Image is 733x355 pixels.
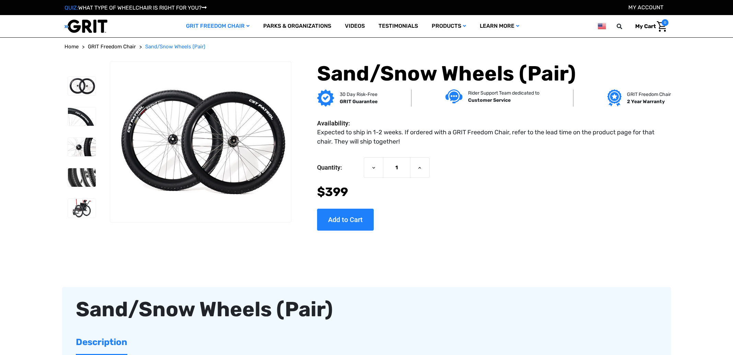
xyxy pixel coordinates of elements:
a: Sand/Snow Wheels (Pair) [145,43,205,51]
span: Home [65,44,79,50]
nav: Breadcrumb [65,43,668,51]
span: My Cart [635,23,656,29]
p: Rider Support Team dedicated to [468,89,539,97]
img: GRIT Sand and Snow Wheels: GRIT Freedom Chair: Spartan shown with Sand/Snow Wheels installed on t... [68,199,96,217]
div: Sand/Snow Wheels (Pair) [76,294,657,325]
strong: 2 Year Warranty [627,99,665,105]
a: Parks & Organizations [256,15,338,37]
p: 30 Day Risk-Free [340,91,377,98]
a: Description [76,330,127,354]
p: GRIT Freedom Chair [627,91,671,98]
a: Videos [338,15,372,37]
img: GRIT Sand and Snow Wheels: close up of center, spokes, and tire of wide wheels for easier movemen... [68,138,96,156]
a: Cart with 0 items [630,19,668,34]
label: Quantity: [317,157,360,178]
img: Grit freedom [607,89,621,107]
img: GRIT Sand and Snow Wheels: pair of wider wheels for easier riding over loose terrain in GRIT Free... [68,77,96,95]
img: GRIT Sand and Snow Wheels: pair of wider wheels for easier riding over loose terrain in GRIT Free... [110,82,291,202]
strong: GRIT Guarantee [340,99,377,105]
img: GRIT Sand and Snow Wheels: close up of wider wheel for smoother rides over loose terrain in GRIT ... [68,107,96,126]
span: $399 [317,185,348,199]
a: Home [65,43,79,51]
input: Add to Cart [317,209,374,231]
img: Cart [657,21,667,32]
a: Testimonials [372,15,425,37]
img: GRIT Sand and Snow Wheels: close up different wheelchair wheels and tread, including wider GRIT F... [68,168,96,187]
img: GRIT Guarantee [317,89,334,107]
img: us.png [598,22,606,30]
a: QUIZ:WHAT TYPE OF WHEELCHAIR IS RIGHT FOR YOU? [65,4,207,11]
span: QUIZ: [65,4,78,11]
a: Account [628,4,663,11]
input: Search [620,19,630,34]
span: GRIT Freedom Chair [88,44,136,50]
span: 0 [662,19,668,26]
dt: Availability: [317,119,360,128]
a: Learn More [473,15,526,37]
strong: Customer Service [468,97,511,103]
dd: Expected to ship in 1-2 weeks. If ordered with a GRIT Freedom Chair, refer to the lead time on th... [317,128,665,146]
img: GRIT All-Terrain Wheelchair and Mobility Equipment [65,19,107,33]
a: GRIT Freedom Chair [88,43,136,51]
a: GRIT Freedom Chair [179,15,256,37]
img: Customer service [445,89,463,103]
span: Sand/Snow Wheels (Pair) [145,44,205,50]
a: Products [425,15,473,37]
h1: Sand/Snow Wheels (Pair) [317,61,668,86]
